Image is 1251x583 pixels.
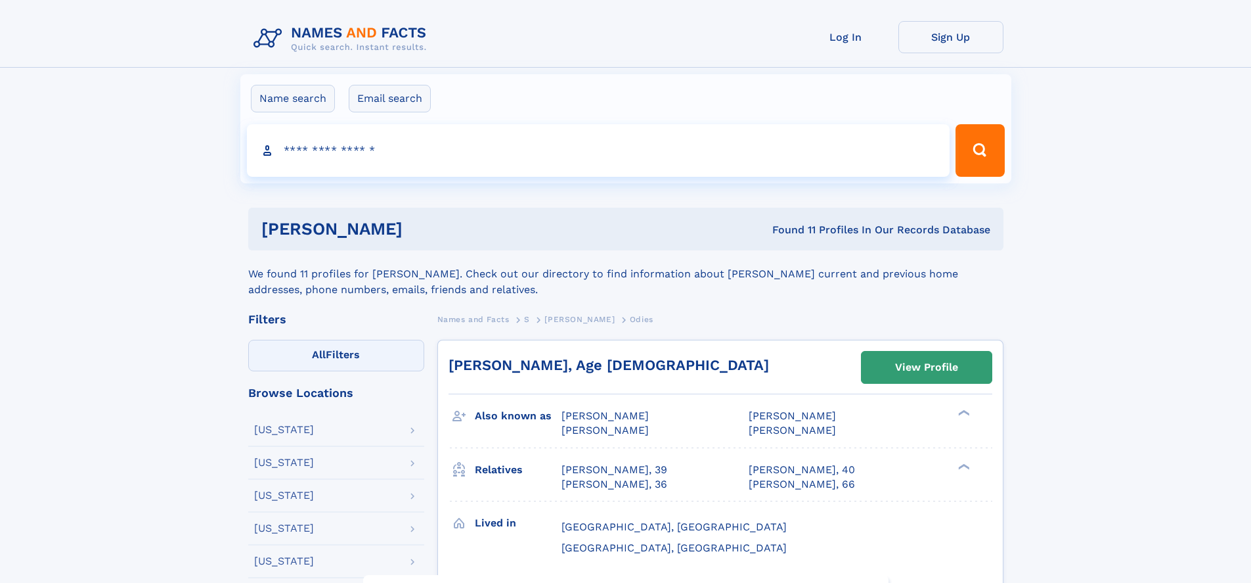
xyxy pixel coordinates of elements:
[251,85,335,112] label: Name search
[254,457,314,468] div: [US_STATE]
[248,250,1003,298] div: We found 11 profiles for [PERSON_NAME]. Check out our directory to find information about [PERSON...
[248,314,424,325] div: Filters
[544,311,615,327] a: [PERSON_NAME]
[254,490,314,501] div: [US_STATE]
[898,21,1003,53] a: Sign Up
[261,221,588,237] h1: [PERSON_NAME]
[254,425,314,435] div: [US_STATE]
[630,315,653,324] span: Odies
[349,85,431,112] label: Email search
[793,21,898,53] a: Log In
[524,311,530,327] a: S
[955,124,1004,177] button: Search Button
[248,340,424,371] label: Filters
[437,311,510,327] a: Names and Facts
[749,409,836,422] span: [PERSON_NAME]
[254,523,314,534] div: [US_STATE]
[475,459,561,481] h3: Relatives
[544,315,615,324] span: [PERSON_NAME]
[561,477,667,492] a: [PERSON_NAME], 36
[895,352,958,383] div: View Profile
[475,405,561,427] h3: Also known as
[248,387,424,399] div: Browse Locations
[248,21,437,57] img: Logo Names and Facts
[449,357,769,373] a: [PERSON_NAME], Age [DEMOGRAPHIC_DATA]
[749,463,855,477] a: [PERSON_NAME], 40
[749,477,855,492] a: [PERSON_NAME], 66
[475,512,561,534] h3: Lived in
[955,409,971,417] div: ❯
[561,409,649,422] span: [PERSON_NAME]
[749,424,836,436] span: [PERSON_NAME]
[561,463,667,477] a: [PERSON_NAME], 39
[561,542,787,554] span: [GEOGRAPHIC_DATA], [GEOGRAPHIC_DATA]
[254,556,314,567] div: [US_STATE]
[862,352,992,383] a: View Profile
[561,521,787,533] span: [GEOGRAPHIC_DATA], [GEOGRAPHIC_DATA]
[561,424,649,436] span: [PERSON_NAME]
[524,315,530,324] span: S
[587,223,990,237] div: Found 11 Profiles In Our Records Database
[955,462,971,471] div: ❯
[312,348,326,361] span: All
[247,124,950,177] input: search input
